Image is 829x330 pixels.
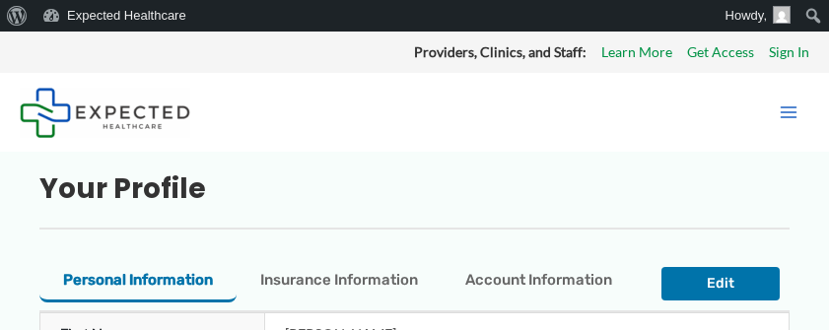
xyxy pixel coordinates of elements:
[687,39,754,65] a: Get Access
[414,43,587,60] strong: Providers, Clinics, and Staff:
[237,261,442,302] button: Insurance Information
[20,88,190,138] img: Expected Healthcare Logo - side, dark font, small
[465,271,612,289] span: Account Information
[768,92,809,133] button: Main menu toggle
[769,39,809,65] a: Sign In
[661,267,780,300] button: Edit
[601,39,672,65] a: Learn More
[39,171,790,207] h2: Your Profile
[39,261,237,302] button: Personal Information
[442,261,636,302] button: Account Information
[63,271,213,289] span: Personal Information
[260,271,418,289] span: Insurance Information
